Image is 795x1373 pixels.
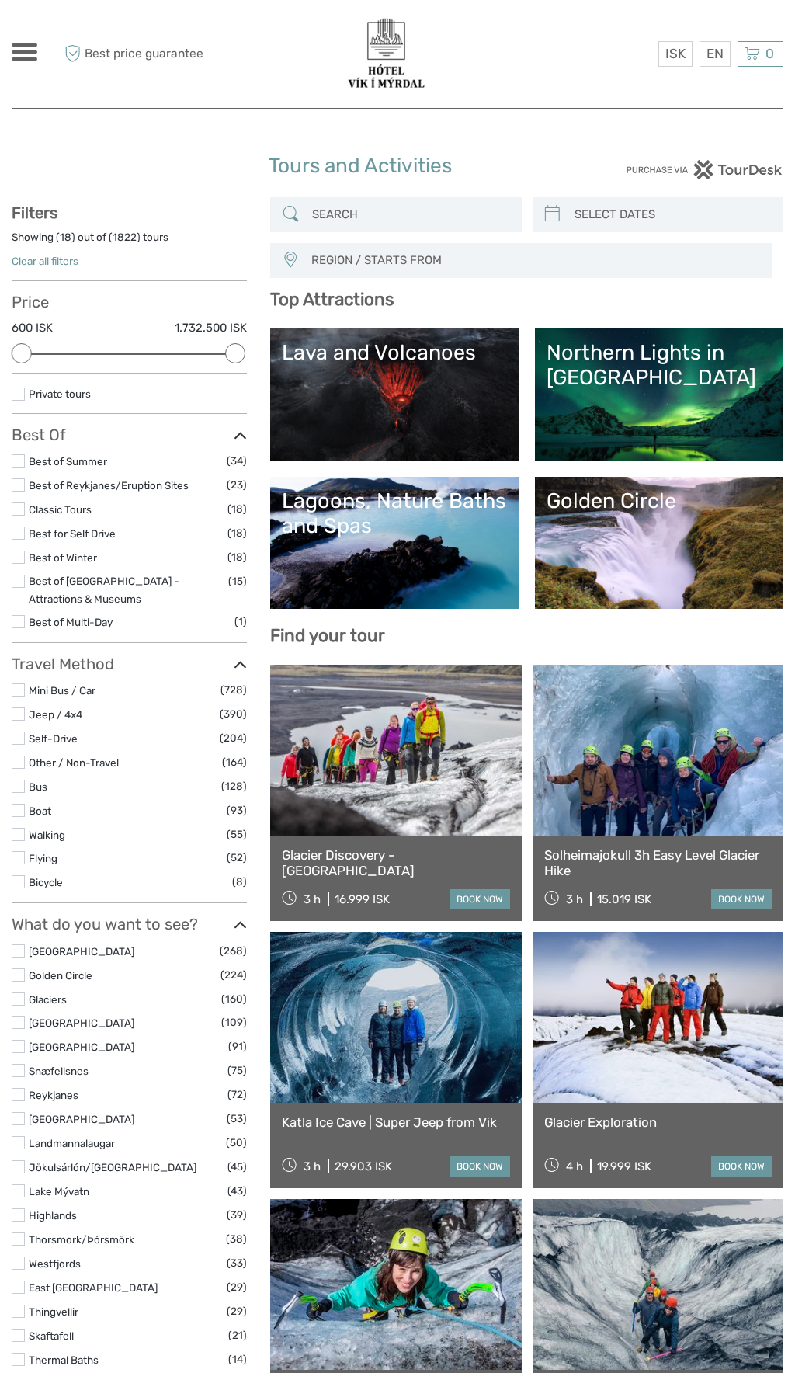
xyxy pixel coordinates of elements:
[12,230,247,254] div: Showing ( ) out of ( ) tours
[282,488,507,597] a: Lagoons, Nature Baths and Spas
[282,488,507,539] div: Lagoons, Nature Baths and Spas
[566,892,583,906] span: 3 h
[335,892,390,906] div: 16.999 ISK
[227,826,247,843] span: (55)
[227,1302,247,1320] span: (29)
[220,681,247,699] span: (728)
[220,705,247,723] span: (390)
[29,1281,158,1294] a: East [GEOGRAPHIC_DATA]
[227,524,247,542] span: (18)
[227,1206,247,1224] span: (39)
[29,1065,89,1077] a: Snæfellsnes
[29,1233,134,1246] a: Thorsmork/Þórsmörk
[12,320,53,336] label: 600 ISK
[597,892,651,906] div: 15.019 ISK
[227,476,247,494] span: (23)
[227,1110,247,1128] span: (53)
[665,46,686,61] span: ISK
[450,889,510,909] a: book now
[568,201,776,228] input: SELECT DATES
[547,488,772,597] a: Golden Circle
[220,966,247,984] span: (224)
[304,1159,321,1173] span: 3 h
[282,340,507,365] div: Lava and Volcanoes
[597,1159,651,1173] div: 19.999 ISK
[227,1254,247,1272] span: (33)
[626,160,783,179] img: PurchaseViaTourDesk.png
[547,340,772,391] div: Northern Lights in [GEOGRAPHIC_DATA]
[227,1278,247,1296] span: (29)
[29,1330,74,1342] a: Skaftafell
[29,993,67,1006] a: Glaciers
[29,455,107,468] a: Best of Summer
[304,248,765,273] button: REGION / STARTS FROM
[29,1305,78,1318] a: Thingvellir
[342,16,430,92] img: 3623-377c0aa7-b839-403d-a762-68de84ed66d4_logo_big.png
[221,1013,247,1031] span: (109)
[29,1017,134,1029] a: [GEOGRAPHIC_DATA]
[29,1137,115,1149] a: Landmannalaugar
[29,1041,134,1053] a: [GEOGRAPHIC_DATA]
[220,729,247,747] span: (204)
[29,1354,99,1366] a: Thermal Baths
[29,1161,196,1173] a: Jökulsárlón/[GEOGRAPHIC_DATA]
[232,873,247,891] span: (8)
[29,1209,77,1222] a: Highlands
[29,503,92,516] a: Classic Tours
[12,655,247,673] h3: Travel Method
[544,847,772,879] a: Solheimajokull 3h Easy Level Glacier Hike
[29,388,91,400] a: Private tours
[29,1113,134,1125] a: [GEOGRAPHIC_DATA]
[226,1134,247,1152] span: (50)
[29,708,82,721] a: Jeep / 4x4
[12,293,247,311] h3: Price
[711,1156,772,1177] a: book now
[29,616,113,628] a: Best of Multi-Day
[282,847,509,879] a: Glacier Discovery - [GEOGRAPHIC_DATA]
[29,805,51,817] a: Boat
[270,289,394,310] b: Top Attractions
[29,756,119,769] a: Other / Non-Travel
[711,889,772,909] a: book now
[29,527,116,540] a: Best for Self Drive
[234,613,247,631] span: (1)
[29,945,134,958] a: [GEOGRAPHIC_DATA]
[227,1086,247,1104] span: (72)
[566,1159,583,1173] span: 4 h
[304,892,321,906] span: 3 h
[282,340,507,449] a: Lava and Volcanoes
[12,915,247,933] h3: What do you want to see?
[227,849,247,867] span: (52)
[29,1089,78,1101] a: Reykjanes
[29,684,95,697] a: Mini Bus / Car
[29,829,65,841] a: Walking
[544,1114,772,1130] a: Glacier Exploration
[228,1038,247,1055] span: (91)
[29,1257,81,1270] a: Westfjords
[228,1326,247,1344] span: (21)
[29,852,57,864] a: Flying
[221,777,247,795] span: (128)
[227,801,247,819] span: (93)
[227,452,247,470] span: (34)
[306,201,513,228] input: SEARCH
[220,942,247,960] span: (268)
[335,1159,392,1173] div: 29.903 ISK
[222,753,247,771] span: (164)
[61,41,205,67] span: Best price guarantee
[547,488,772,513] div: Golden Circle
[113,230,137,245] label: 1822
[228,572,247,590] span: (15)
[227,1182,247,1200] span: (43)
[226,1230,247,1248] span: (38)
[175,320,247,336] label: 1.732.500 ISK
[269,154,526,179] h1: Tours and Activities
[282,1114,509,1130] a: Katla Ice Cave | Super Jeep from Vik
[29,780,47,793] a: Bus
[29,551,97,564] a: Best of Winter
[60,230,71,245] label: 18
[270,625,385,646] b: Find your tour
[12,426,247,444] h3: Best Of
[228,1350,247,1368] span: (14)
